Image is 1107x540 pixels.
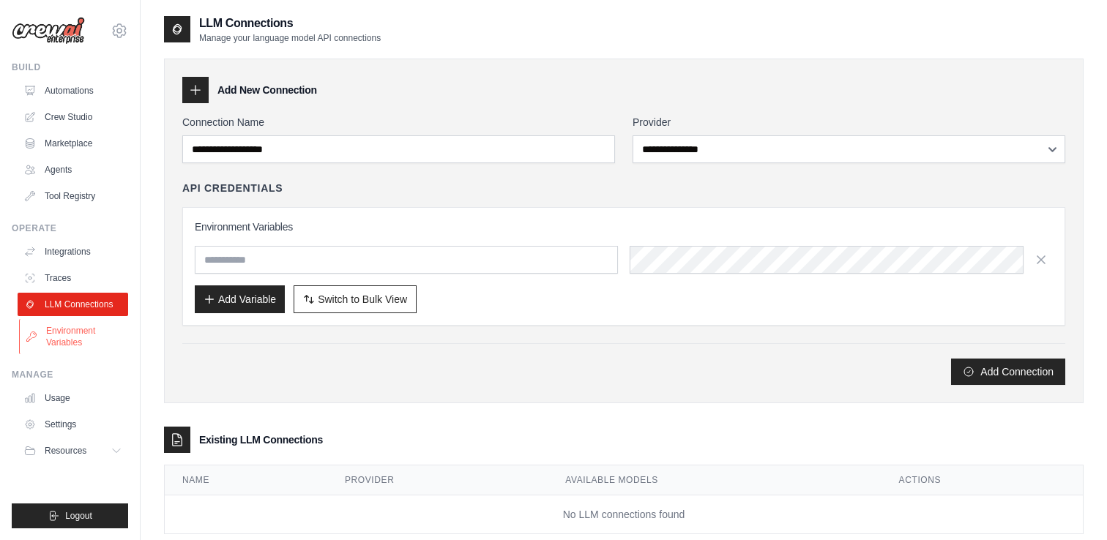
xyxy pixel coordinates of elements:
[45,445,86,457] span: Resources
[65,510,92,522] span: Logout
[182,181,283,195] h4: API Credentials
[18,413,128,436] a: Settings
[18,240,128,263] a: Integrations
[327,465,548,495] th: Provider
[12,61,128,73] div: Build
[19,319,130,354] a: Environment Variables
[951,359,1065,385] button: Add Connection
[548,465,881,495] th: Available Models
[18,386,128,410] a: Usage
[12,222,128,234] div: Operate
[195,285,285,313] button: Add Variable
[18,158,128,181] a: Agents
[18,439,128,462] button: Resources
[199,15,381,32] h2: LLM Connections
[18,266,128,290] a: Traces
[12,369,128,380] div: Manage
[18,105,128,129] a: Crew Studio
[18,184,128,208] a: Tool Registry
[18,293,128,316] a: LLM Connections
[318,292,407,307] span: Switch to Bulk View
[12,17,85,45] img: Logo
[199,432,323,447] h3: Existing LLM Connections
[12,503,128,528] button: Logout
[165,465,327,495] th: Name
[18,79,128,102] a: Automations
[165,495,1083,534] td: No LLM connections found
[18,132,128,155] a: Marketplace
[633,115,1065,130] label: Provider
[195,220,1053,234] h3: Environment Variables
[199,32,381,44] p: Manage your language model API connections
[881,465,1083,495] th: Actions
[294,285,417,313] button: Switch to Bulk View
[217,83,317,97] h3: Add New Connection
[182,115,615,130] label: Connection Name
